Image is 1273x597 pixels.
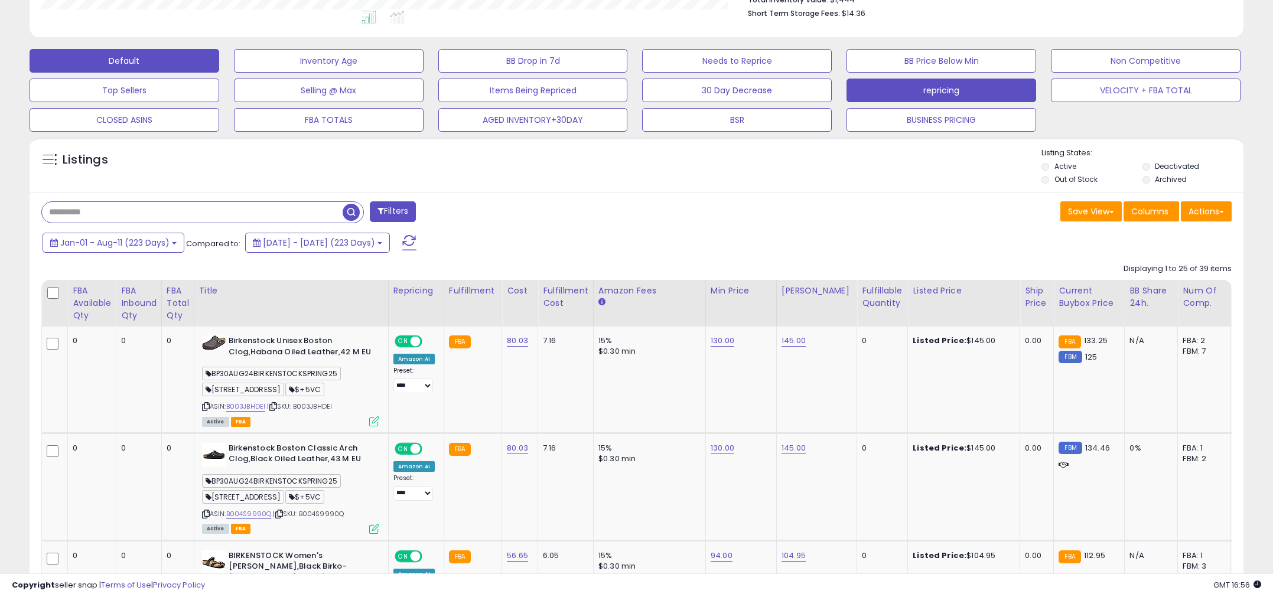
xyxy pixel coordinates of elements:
button: [DATE] - [DATE] (223 Days) [245,233,390,253]
div: Preset: [393,474,435,501]
button: FBA TOTALS [234,108,424,132]
a: Terms of Use [101,579,151,591]
div: 0 [167,550,185,561]
div: Listed Price [913,285,1015,297]
div: $0.30 min [598,454,696,464]
span: ON [396,551,411,561]
div: 0.00 [1025,335,1044,346]
small: FBA [449,550,471,563]
div: Fulfillment [449,285,497,297]
span: OFF [420,443,439,454]
strong: Copyright [12,579,55,591]
span: BP30AUG24BIRKENSTOCKSPRING25 [202,367,341,380]
h5: Listings [63,152,108,168]
div: 0 [167,335,185,346]
span: ON [396,337,411,347]
span: FBA [231,524,251,534]
div: 15% [598,550,696,561]
b: BIRKENSTOCK Women's [PERSON_NAME],Black Birko-[PERSON_NAME],39 EU/8-8.5 M US [229,550,372,586]
a: 130.00 [711,442,734,454]
span: OFF [420,337,439,347]
div: 7.16 [543,335,584,346]
div: FBA Total Qty [167,285,189,322]
button: BSR [642,108,832,132]
span: [STREET_ADDRESS] [202,490,285,504]
div: Ship Price [1025,285,1049,309]
span: $14.36 [842,8,865,19]
div: $0.30 min [598,561,696,572]
button: Non Competitive [1051,49,1241,73]
span: All listings currently available for purchase on Amazon [202,417,229,427]
button: Needs to Reprice [642,49,832,73]
span: Columns [1131,205,1168,217]
b: Birkenstock Unisex Boston Clog,Habana Oiled Leather,42 M EU [229,335,372,360]
span: BP30AUG24BIRKENSTOCKSPRING25 [202,474,341,488]
small: FBA [1059,335,1080,348]
div: 6.05 [543,550,584,561]
b: Listed Price: [913,335,966,346]
div: FBM: 7 [1183,346,1222,357]
div: ASIN: [202,335,379,425]
button: AGED INVENTORY+30DAY [438,108,628,132]
b: Listed Price: [913,442,966,454]
small: FBM [1059,442,1082,454]
div: FBM: 3 [1183,561,1222,572]
div: seller snap | | [12,580,205,591]
small: FBA [449,443,471,456]
div: N/A [1129,550,1168,561]
div: FBA: 1 [1183,443,1222,454]
label: Archived [1155,174,1187,184]
a: Privacy Policy [153,579,205,591]
button: Jan-01 - Aug-11 (223 Days) [43,233,184,253]
div: Fulfillment Cost [543,285,588,309]
span: Compared to: [186,238,240,249]
div: Cost [507,285,533,297]
label: Out of Stock [1054,174,1098,184]
div: Num of Comp. [1183,285,1226,309]
div: 15% [598,335,696,346]
span: All listings currently available for purchase on Amazon [202,524,229,534]
button: BUSINESS PRICING [847,108,1036,132]
div: 0% [1129,443,1168,454]
div: 0 [73,335,107,346]
div: 0.00 [1025,550,1044,561]
button: Inventory Age [234,49,424,73]
button: Selling @ Max [234,79,424,102]
span: FBA [231,417,251,427]
div: 7.16 [543,443,584,454]
div: BB Share 24h. [1129,285,1173,309]
div: $104.95 [913,550,1011,561]
b: Listed Price: [913,550,966,561]
div: 0 [73,443,107,454]
p: Listing States: [1041,148,1243,159]
div: 0 [121,335,152,346]
span: [STREET_ADDRESS] [202,383,285,396]
small: FBM [1059,351,1082,363]
div: 0 [121,550,152,561]
button: 30 Day Decrease [642,79,832,102]
div: [PERSON_NAME] [782,285,852,297]
a: B003JBHDEI [226,402,266,412]
div: Amazon AI [393,461,435,472]
label: Active [1054,161,1076,171]
a: 104.95 [782,550,806,562]
b: Short Term Storage Fees: [748,8,840,18]
small: Amazon Fees. [598,297,605,308]
div: 0 [73,550,107,561]
span: Jan-01 - Aug-11 (223 Days) [60,237,170,249]
button: BB Price Below Min [847,49,1036,73]
span: ON [396,443,411,454]
div: Min Price [711,285,771,297]
div: 0 [121,443,152,454]
div: Fulfillable Quantity [862,285,903,309]
div: ASIN: [202,443,379,533]
div: 0 [862,550,898,561]
div: Repricing [393,285,439,297]
div: 15% [598,443,696,454]
b: Birkenstock Boston Classic Arch Clog,Black Oiled Leather,43 M EU [229,443,372,468]
a: 80.03 [507,442,528,454]
div: FBA Available Qty [73,285,111,322]
span: | SKU: B003JBHDEI [267,402,332,411]
span: | SKU: B004S9990Q [273,509,344,518]
div: Preset: [393,367,435,393]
